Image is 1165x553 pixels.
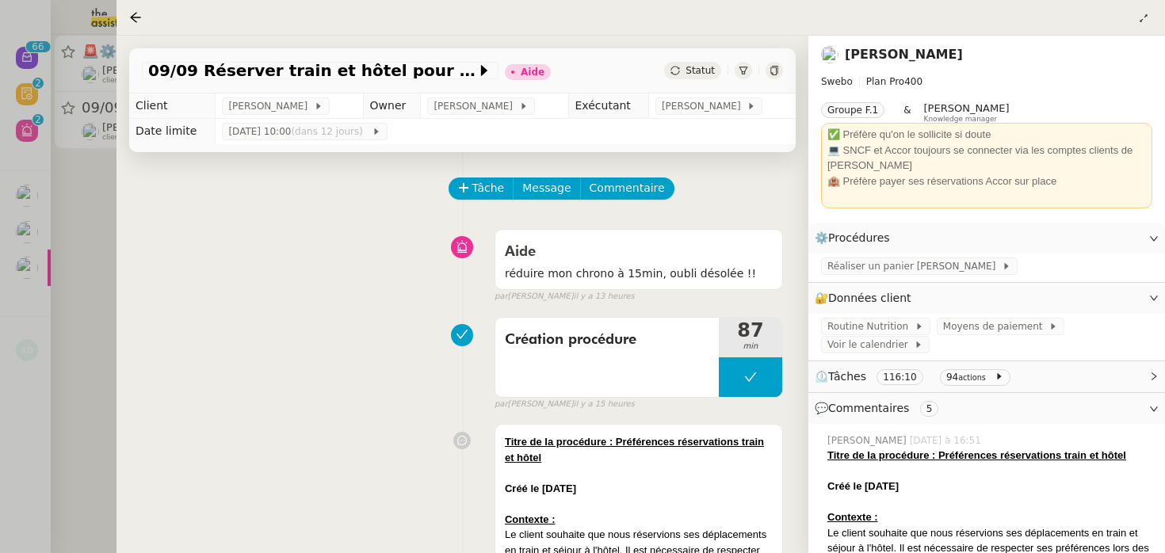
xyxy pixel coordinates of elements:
[946,372,958,383] span: 94
[686,65,715,76] span: Statut
[719,321,782,340] span: 87
[828,402,909,414] span: Commentaires
[821,46,838,63] img: users%2F8F3ae0CdRNRxLT9M8DTLuFZT1wq1%2Favatar%2F8d3ba6ea-8103-41c2-84d4-2a4cca0cf040
[877,369,922,385] nz-tag: 116:10
[363,93,421,119] td: Owner
[827,511,878,523] u: Contexte :
[821,102,884,118] nz-tag: Groupe F.1
[866,76,904,87] span: Plan Pro
[228,124,372,139] span: [DATE] 10:00
[505,328,709,352] span: Création procédure
[590,179,665,197] span: Commentaire
[815,402,945,414] span: 💬
[568,93,648,119] td: Exécutant
[924,102,1010,114] span: [PERSON_NAME]
[827,127,1146,143] div: ✅ Préfère qu'on le sollicite si doute
[827,337,914,353] span: Voir le calendrier
[521,67,544,77] div: Aide
[129,93,216,119] td: Client
[228,98,313,114] span: [PERSON_NAME]
[449,177,514,200] button: Tâche
[291,126,365,137] span: (dans 12 jours)
[920,401,939,417] nz-tag: 5
[505,513,556,525] u: Contexte :
[719,340,782,353] span: min
[434,98,518,114] span: [PERSON_NAME]
[495,398,508,411] span: par
[495,290,508,303] span: par
[808,223,1165,254] div: ⚙️Procédures
[472,179,505,197] span: Tâche
[924,102,1010,123] app-user-label: Knowledge manager
[827,258,1002,274] span: Réaliser un panier [PERSON_NAME]
[522,179,571,197] span: Message
[129,119,216,144] td: Date limite
[513,177,580,200] button: Message
[924,115,998,124] span: Knowledge manager
[828,231,890,244] span: Procédures
[958,373,986,382] small: actions
[828,370,866,383] span: Tâches
[662,98,747,114] span: [PERSON_NAME]
[910,433,984,448] span: [DATE] à 16:51
[904,76,922,87] span: 400
[827,433,910,448] span: [PERSON_NAME]
[808,283,1165,314] div: 🔐Données client
[845,47,963,62] a: [PERSON_NAME]
[903,102,911,123] span: &
[827,449,1126,461] u: Titre de la procédure : Préférences réservations train et hôtel
[827,318,915,334] span: Routine Nutrition
[495,398,635,411] small: [PERSON_NAME]
[574,398,635,411] span: il y a 15 heures
[827,480,899,492] strong: Créé le [DATE]
[808,361,1165,392] div: ⏲️Tâches 116:10 94actions
[808,393,1165,424] div: 💬Commentaires 5
[821,76,853,87] span: Swebo
[505,436,764,463] u: Titre de la procédure : Préférences réservations train et hôtel
[495,290,635,303] small: [PERSON_NAME]
[828,292,911,304] span: Données client
[827,174,1146,189] div: 🏨 Préfère payer ses réservations Accor sur place
[815,229,897,247] span: ⚙️
[505,482,576,494] strong: Créé le [DATE]
[574,290,635,303] span: il y a 13 heures
[505,245,536,259] span: Aide
[580,177,674,200] button: Commentaire
[148,63,476,78] span: 09/09 Réserver train et hôtel pour [GEOGRAPHIC_DATA]
[815,370,1017,383] span: ⏲️
[505,265,773,283] span: réduire mon chrono à 15min, oubli désolée !!
[815,289,918,307] span: 🔐
[943,318,1048,334] span: Moyens de paiement
[827,143,1146,174] div: 💻 SNCF et Accor toujours se connecter via les comptes clients de [PERSON_NAME]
